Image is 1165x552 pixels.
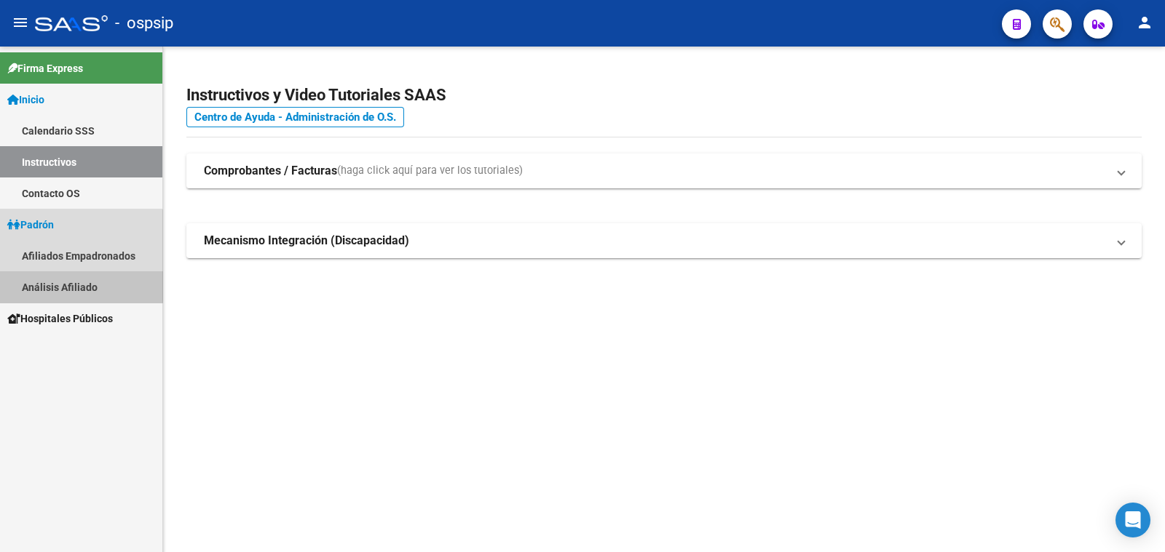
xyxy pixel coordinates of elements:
h2: Instructivos y Video Tutoriales SAAS [186,81,1142,109]
span: Inicio [7,92,44,108]
mat-expansion-panel-header: Comprobantes / Facturas(haga click aquí para ver los tutoriales) [186,153,1142,188]
span: Firma Express [7,60,83,76]
span: Padrón [7,217,54,233]
mat-expansion-panel-header: Mecanismo Integración (Discapacidad) [186,223,1142,258]
a: Centro de Ayuda - Administración de O.S. [186,107,404,127]
span: (haga click aquí para ver los tutoriales) [337,163,523,179]
span: - ospsip [115,7,173,39]
span: Hospitales Públicos [7,311,113,327]
strong: Comprobantes / Facturas [204,163,337,179]
strong: Mecanismo Integración (Discapacidad) [204,233,409,249]
mat-icon: menu [12,14,29,31]
div: Open Intercom Messenger [1115,503,1150,537]
mat-icon: person [1136,14,1153,31]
